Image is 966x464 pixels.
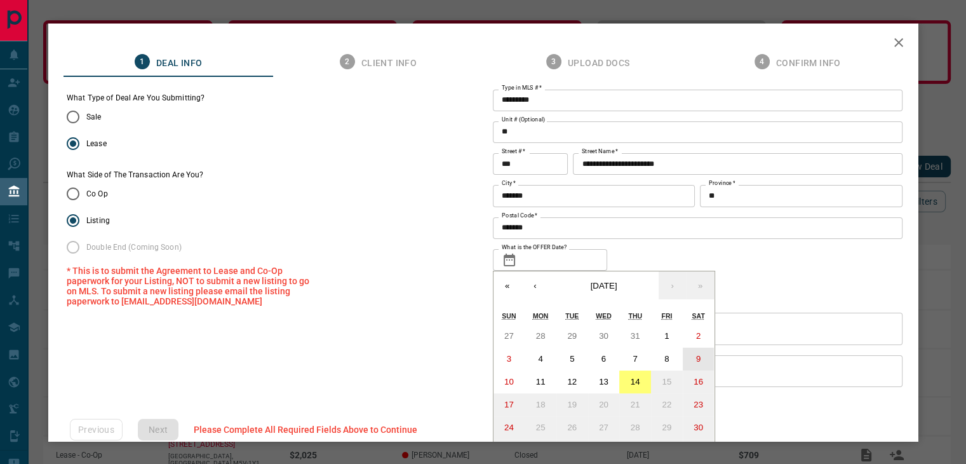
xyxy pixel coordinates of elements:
abbr: Saturday [692,312,704,320]
button: August 19, 2025 [556,393,588,416]
abbr: August 26, 2025 [567,423,577,432]
button: July 31, 2025 [619,325,651,348]
button: [DATE] [549,271,659,299]
label: What is the OFFER Date? [502,243,567,252]
abbr: Wednesday [596,312,612,320]
legend: What Type of Deal Are You Submitting? [67,93,205,104]
button: September 2, 2025 [556,439,588,462]
button: August 7, 2025 [619,348,651,371]
abbr: August 16, 2025 [694,377,703,386]
button: August 12, 2025 [556,371,588,393]
button: September 1, 2025 [525,439,556,462]
abbr: August 24, 2025 [504,423,514,432]
abbr: Sunday [502,312,516,320]
button: August 13, 2025 [588,371,620,393]
abbr: Monday [533,312,549,320]
abbr: July 30, 2025 [599,331,608,341]
abbr: August 13, 2025 [599,377,608,386]
abbr: August 12, 2025 [567,377,577,386]
abbr: July 29, 2025 [567,331,577,341]
label: Street Name [582,147,618,156]
span: Double End (Coming Soon) [86,242,182,253]
abbr: August 25, 2025 [536,423,546,432]
button: July 30, 2025 [588,325,620,348]
abbr: August 14, 2025 [631,377,640,386]
abbr: Friday [661,312,672,320]
button: August 9, 2025 [683,348,714,371]
span: Listing [86,215,110,226]
label: City [502,179,516,188]
button: August 29, 2025 [651,416,683,439]
abbr: August 21, 2025 [631,400,640,409]
abbr: August 10, 2025 [504,377,514,386]
abbr: August 6, 2025 [601,354,606,364]
button: August 2, 2025 [683,325,714,348]
label: What Side of The Transaction Are You? [67,170,203,181]
button: August 10, 2025 [493,371,525,393]
abbr: August 22, 2025 [662,400,671,409]
button: July 27, 2025 [493,325,525,348]
label: Province [709,179,735,188]
abbr: August 11, 2025 [536,377,546,386]
button: August 28, 2025 [619,416,651,439]
abbr: August 2, 2025 [696,331,701,341]
span: Please Complete All Required Fields Above to Continue [194,425,417,435]
button: August 21, 2025 [619,393,651,416]
label: Type in MLS # [502,84,542,92]
button: September 5, 2025 [651,439,683,462]
span: [DATE] [591,281,617,290]
button: August 6, 2025 [588,348,620,371]
abbr: August 5, 2025 [570,354,574,364]
abbr: August 15, 2025 [662,377,671,386]
button: September 3, 2025 [588,439,620,462]
label: Postal Code [502,212,537,220]
button: August 14, 2025 [619,371,651,393]
button: August 16, 2025 [683,371,714,393]
button: August 5, 2025 [556,348,588,371]
abbr: August 29, 2025 [662,423,671,432]
button: August 18, 2025 [525,393,556,416]
abbr: August 4, 2025 [538,354,542,364]
abbr: August 7, 2025 [633,354,637,364]
button: › [659,271,687,299]
button: July 29, 2025 [556,325,588,348]
button: August 4, 2025 [525,348,556,371]
abbr: August 28, 2025 [631,423,640,432]
abbr: Thursday [628,312,642,320]
button: August 30, 2025 [683,416,714,439]
button: August 23, 2025 [683,393,714,416]
button: ‹ [521,271,549,299]
button: August 17, 2025 [493,393,525,416]
button: September 6, 2025 [683,439,714,462]
button: August 15, 2025 [651,371,683,393]
text: 1 [140,57,144,66]
button: August 25, 2025 [525,416,556,439]
abbr: Tuesday [565,312,579,320]
button: August 8, 2025 [651,348,683,371]
button: » [687,271,714,299]
button: August 26, 2025 [556,416,588,439]
button: August 31, 2025 [493,439,525,462]
button: August 27, 2025 [588,416,620,439]
span: Sale [86,111,101,123]
abbr: July 27, 2025 [504,331,514,341]
abbr: July 28, 2025 [536,331,546,341]
button: « [493,271,521,299]
label: Unit # (Optional) [502,116,545,124]
abbr: August 3, 2025 [507,354,511,364]
abbr: August 23, 2025 [694,400,703,409]
button: August 20, 2025 [588,393,620,416]
abbr: August 18, 2025 [536,400,546,409]
button: August 3, 2025 [493,348,525,371]
abbr: August 8, 2025 [664,354,669,364]
button: August 22, 2025 [651,393,683,416]
abbr: August 9, 2025 [696,354,701,364]
button: September 4, 2025 [619,439,651,462]
abbr: July 31, 2025 [631,331,640,341]
abbr: August 30, 2025 [694,423,703,432]
abbr: August 20, 2025 [599,400,608,409]
button: July 28, 2025 [525,325,556,348]
label: Street # [502,147,525,156]
button: August 1, 2025 [651,325,683,348]
abbr: August 19, 2025 [567,400,577,409]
